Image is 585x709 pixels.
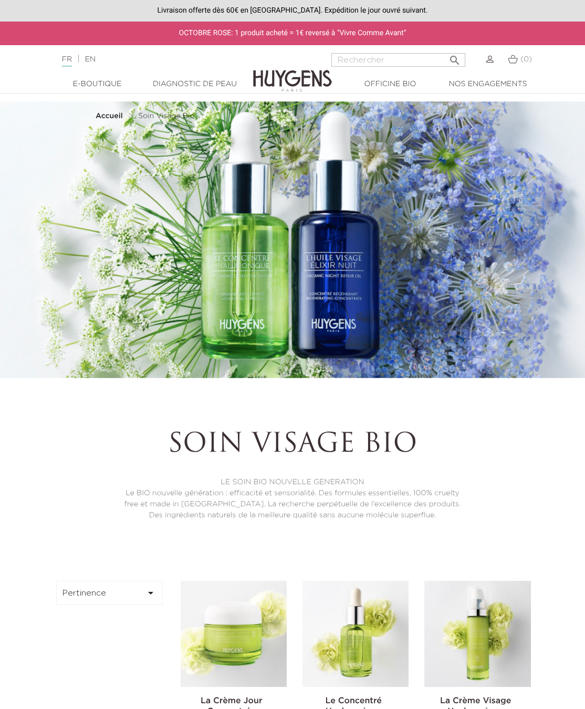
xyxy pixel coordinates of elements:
[253,53,332,93] img: Huygens
[445,50,464,64] button: 
[439,79,537,90] a: Nos engagements
[424,581,530,687] img: La Crème Visage Hyaluronique
[85,56,96,63] a: EN
[448,51,461,64] i: 
[48,79,146,90] a: E-Boutique
[57,53,236,66] div: |
[520,56,532,63] span: (0)
[96,112,123,120] strong: Accueil
[331,53,465,67] input: Rechercher
[124,488,461,521] p: Le BIO nouvelle génération : efficacité et sensorialité. Des formules essentielles, 100% cruelty ...
[124,477,461,488] p: LE SOIN BIO NOUVELLE GENERATION
[124,430,461,461] h1: Soin Visage Bio
[181,581,287,687] img: La Crème Jour Concentrée Hyaluronique
[341,79,439,90] a: Officine Bio
[96,112,125,120] a: Accueil
[144,587,157,599] i: 
[62,56,72,67] a: FR
[138,112,194,120] a: Soin Visage Bio
[146,79,244,90] a: Diagnostic de peau
[302,581,409,687] img: Le Concentré Hyaluronique
[56,581,163,605] button: Pertinence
